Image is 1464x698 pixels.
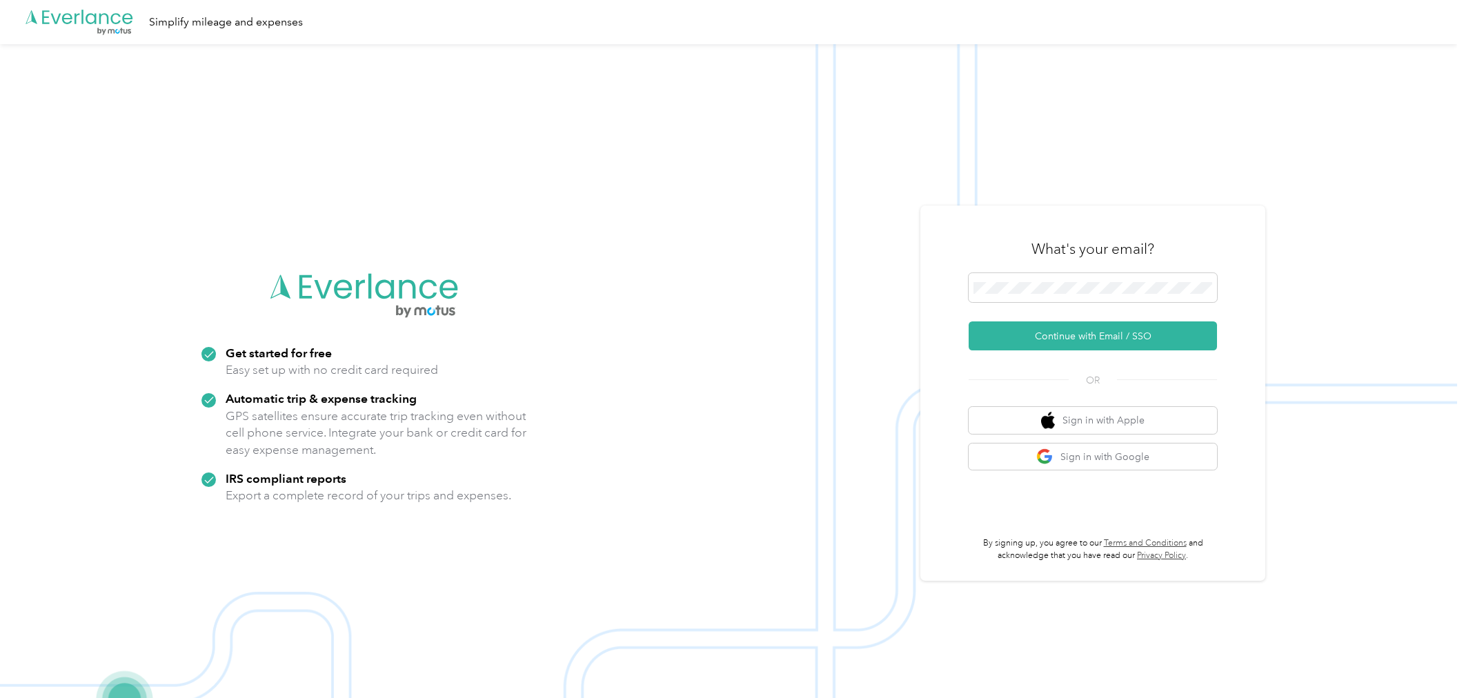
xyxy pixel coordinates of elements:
strong: Get started for free [226,346,332,360]
img: google logo [1036,448,1054,466]
p: By signing up, you agree to our and acknowledge that you have read our . [969,537,1217,561]
button: google logoSign in with Google [969,443,1217,470]
p: Easy set up with no credit card required [226,361,438,379]
strong: IRS compliant reports [226,471,346,486]
button: Continue with Email / SSO [969,321,1217,350]
p: Export a complete record of your trips and expenses. [226,487,511,504]
strong: Automatic trip & expense tracking [226,391,417,406]
a: Terms and Conditions [1104,538,1187,548]
p: GPS satellites ensure accurate trip tracking even without cell phone service. Integrate your bank... [226,408,527,459]
img: apple logo [1041,412,1055,429]
div: Simplify mileage and expenses [149,14,303,31]
span: OR [1069,373,1117,388]
button: apple logoSign in with Apple [969,407,1217,434]
a: Privacy Policy [1137,550,1186,561]
h3: What's your email? [1031,239,1154,259]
